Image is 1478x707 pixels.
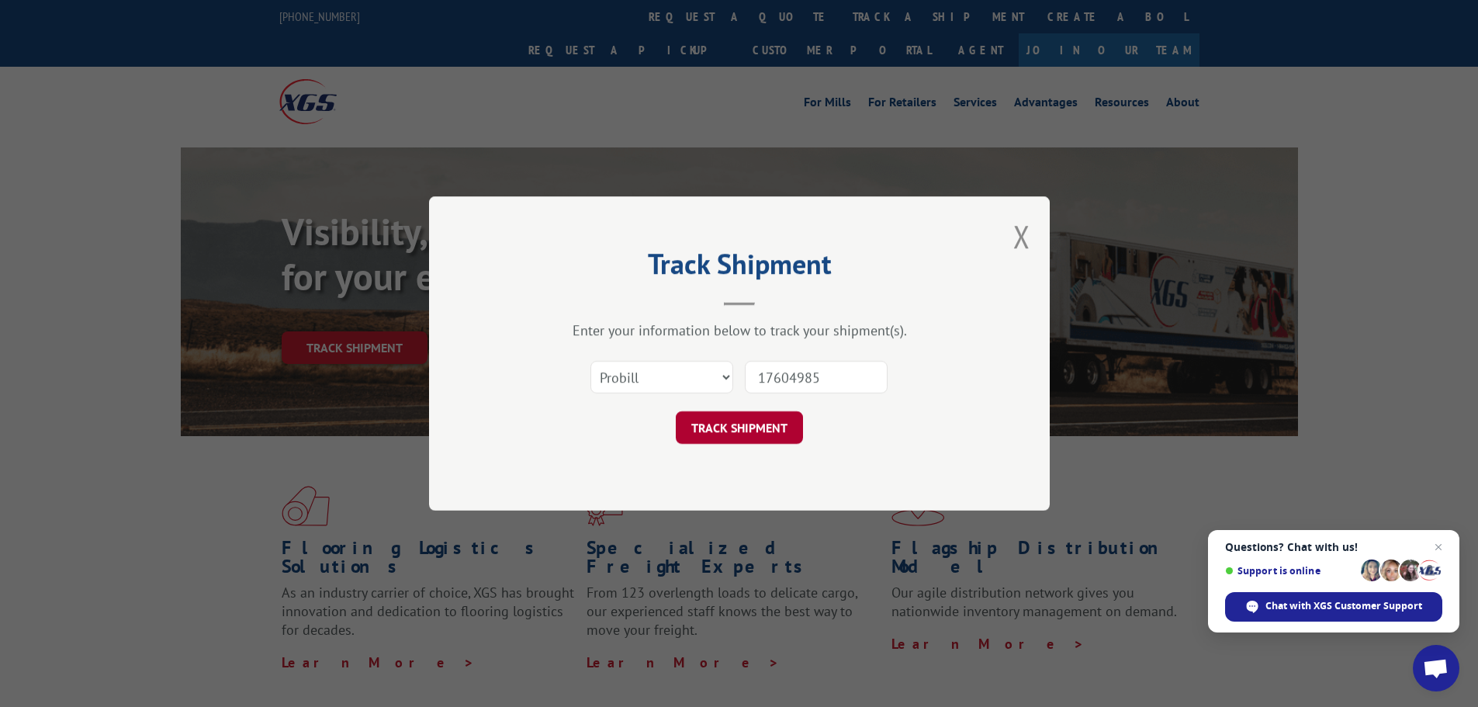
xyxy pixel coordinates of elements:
input: Number(s) [745,361,888,393]
span: Close chat [1429,538,1448,556]
span: Questions? Chat with us! [1225,541,1442,553]
h2: Track Shipment [507,253,972,282]
div: Chat with XGS Customer Support [1225,592,1442,622]
button: TRACK SHIPMENT [676,411,803,444]
span: Support is online [1225,565,1355,577]
button: Close modal [1013,216,1030,257]
div: Enter your information below to track your shipment(s). [507,321,972,339]
span: Chat with XGS Customer Support [1265,599,1422,613]
div: Open chat [1413,645,1459,691]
